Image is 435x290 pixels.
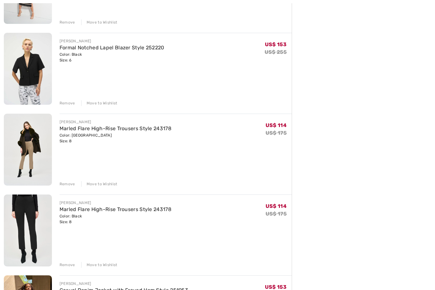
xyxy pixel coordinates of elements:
[4,33,52,105] img: Formal Notched Lapel Blazer Style 252220
[265,49,287,55] s: US$ 255
[266,123,287,129] span: US$ 114
[4,195,52,267] img: Marled Flare High-Rise Trousers Style 243178
[60,200,171,206] div: [PERSON_NAME]
[60,39,164,44] div: [PERSON_NAME]
[60,214,171,225] div: Color: Black Size: 8
[60,101,75,106] div: Remove
[81,101,118,106] div: Move to Wishlist
[4,114,52,186] img: Marled Flare High-Rise Trousers Style 243178
[60,207,171,213] a: Marled Flare High-Rise Trousers Style 243178
[60,20,75,25] div: Remove
[60,52,164,63] div: Color: Black Size: 6
[60,119,171,125] div: [PERSON_NAME]
[266,130,287,136] s: US$ 175
[60,126,171,132] a: Marled Flare High-Rise Trousers Style 243178
[81,262,118,268] div: Move to Wishlist
[266,211,287,217] s: US$ 175
[265,42,287,48] span: US$ 153
[60,133,171,144] div: Color: [GEOGRAPHIC_DATA] Size: 8
[266,203,287,209] span: US$ 114
[60,181,75,187] div: Remove
[81,181,118,187] div: Move to Wishlist
[60,281,188,287] div: [PERSON_NAME]
[81,20,118,25] div: Move to Wishlist
[60,262,75,268] div: Remove
[60,45,164,51] a: Formal Notched Lapel Blazer Style 252220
